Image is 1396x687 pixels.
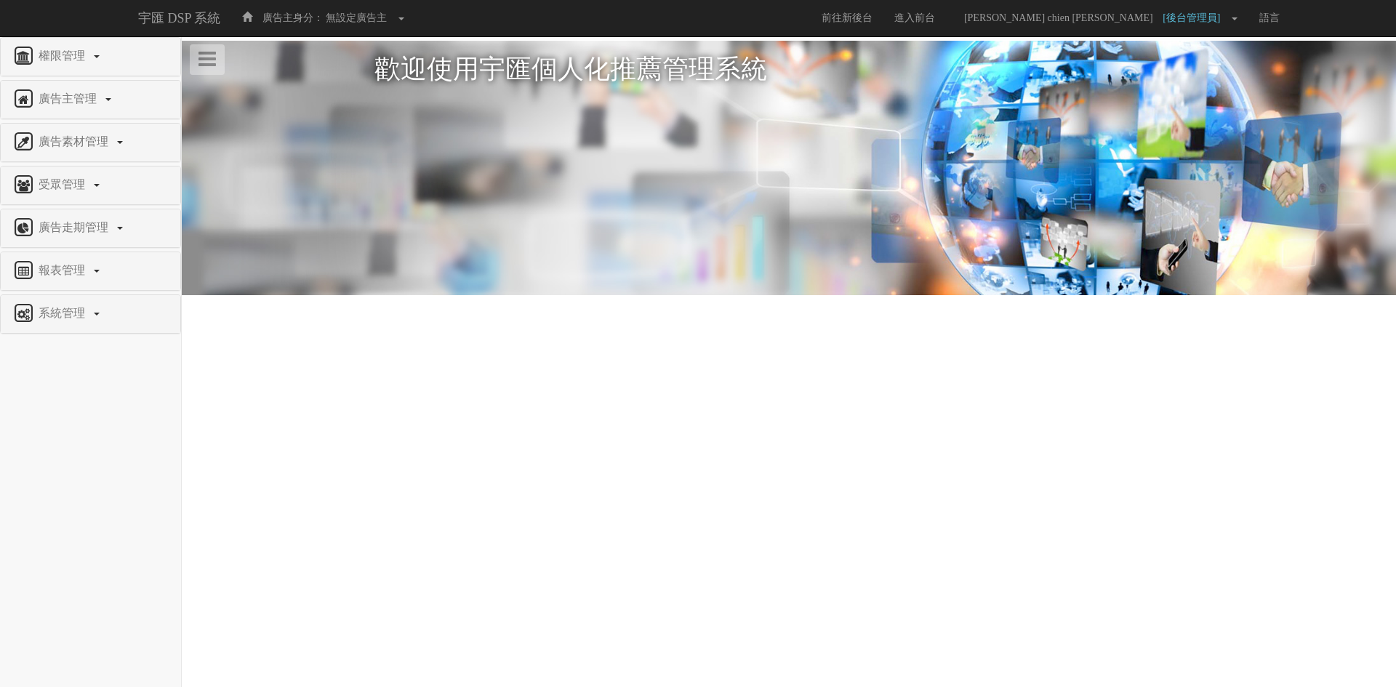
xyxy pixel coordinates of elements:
span: 廣告主管理 [35,92,104,105]
a: 權限管理 [12,45,169,68]
span: 無設定廣告主 [326,12,387,23]
span: 廣告走期管理 [35,221,116,233]
span: 廣告主身分： [262,12,324,23]
a: 廣告素材管理 [12,131,169,154]
a: 廣告走期管理 [12,217,169,240]
a: 報表管理 [12,260,169,283]
span: 權限管理 [35,49,92,62]
span: 廣告素材管理 [35,135,116,148]
span: 報表管理 [35,264,92,276]
span: [後台管理員] [1163,12,1227,23]
a: 受眾管理 [12,174,169,197]
span: [PERSON_NAME] chien [PERSON_NAME] [957,12,1160,23]
h1: 歡迎使用宇匯個人化推薦管理系統 [374,55,1203,84]
span: 系統管理 [35,307,92,319]
span: 受眾管理 [35,178,92,190]
a: 廣告主管理 [12,88,169,111]
a: 系統管理 [12,302,169,326]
